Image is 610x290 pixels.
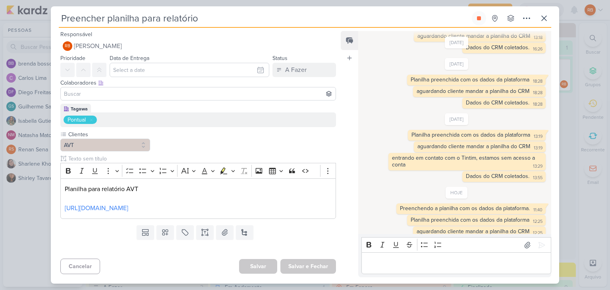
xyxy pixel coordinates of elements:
p: Planilha para relatório AVT [65,184,332,194]
div: Tagawa [71,105,88,112]
label: Prioridade [60,55,85,62]
div: aguardando cliente mandar a planilha do CRM [417,228,529,235]
div: 13:19 [534,145,542,151]
div: aguardando cliente mandar a planilha do CRM [417,143,530,150]
div: 13:55 [533,175,542,181]
div: Planilha preenchida com os dados da plataforma [411,76,529,83]
input: Texto sem título [67,155,336,163]
div: Parar relógio [476,15,482,21]
input: Buscar [62,89,334,99]
div: Editor toolbar [361,237,551,253]
div: Dados do CRM coletados. [466,173,529,180]
a: [URL][DOMAIN_NAME] [65,204,128,212]
div: 13:29 [533,163,542,170]
div: A Fazer [285,65,307,75]
div: Editor toolbar [60,163,336,178]
button: Cancelar [60,259,100,274]
input: Kard Sem Título [59,11,470,25]
div: Colaboradores [60,79,336,87]
div: Planilha preenchida com os dados da plataforma [411,131,530,138]
div: Rogerio Bispo [63,41,72,51]
div: 13:18 [534,35,542,41]
div: Dados do CRM coletados. [466,99,529,106]
div: 18:28 [533,101,542,108]
div: aguardando cliente mandar a planilha do CRM [417,88,529,95]
button: RB [PERSON_NAME] [60,39,336,53]
div: Preenchendo a planilha com os dados da plataforma. [400,205,530,212]
label: Clientes [68,130,150,139]
span: [PERSON_NAME] [74,41,122,51]
div: Editor editing area: main [361,252,551,274]
div: entrando em contato com o Tintim, estamos sem acesso a conta [392,155,537,168]
input: Select a date [110,63,269,77]
div: Dados do CRM coletados. [466,44,529,51]
div: 18:28 [533,90,542,96]
button: A Fazer [272,63,336,77]
label: Data de Entrega [110,55,149,62]
p: RB [65,44,70,48]
div: 16:26 [533,46,542,52]
div: 18:28 [533,78,542,85]
label: Responsável [60,31,92,38]
div: aguardando cliente mandar a planilha do CRM [417,33,530,39]
div: 11:40 [533,207,542,213]
div: 12:25 [533,230,542,236]
div: Planilha preenchida com os dados da plataforma [411,217,529,223]
div: 13:19 [534,133,542,140]
div: Editor editing area: main [60,178,336,219]
div: Pontual [68,116,86,124]
button: AVT [60,139,150,151]
label: Status [272,55,288,62]
div: 12:25 [533,218,542,225]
